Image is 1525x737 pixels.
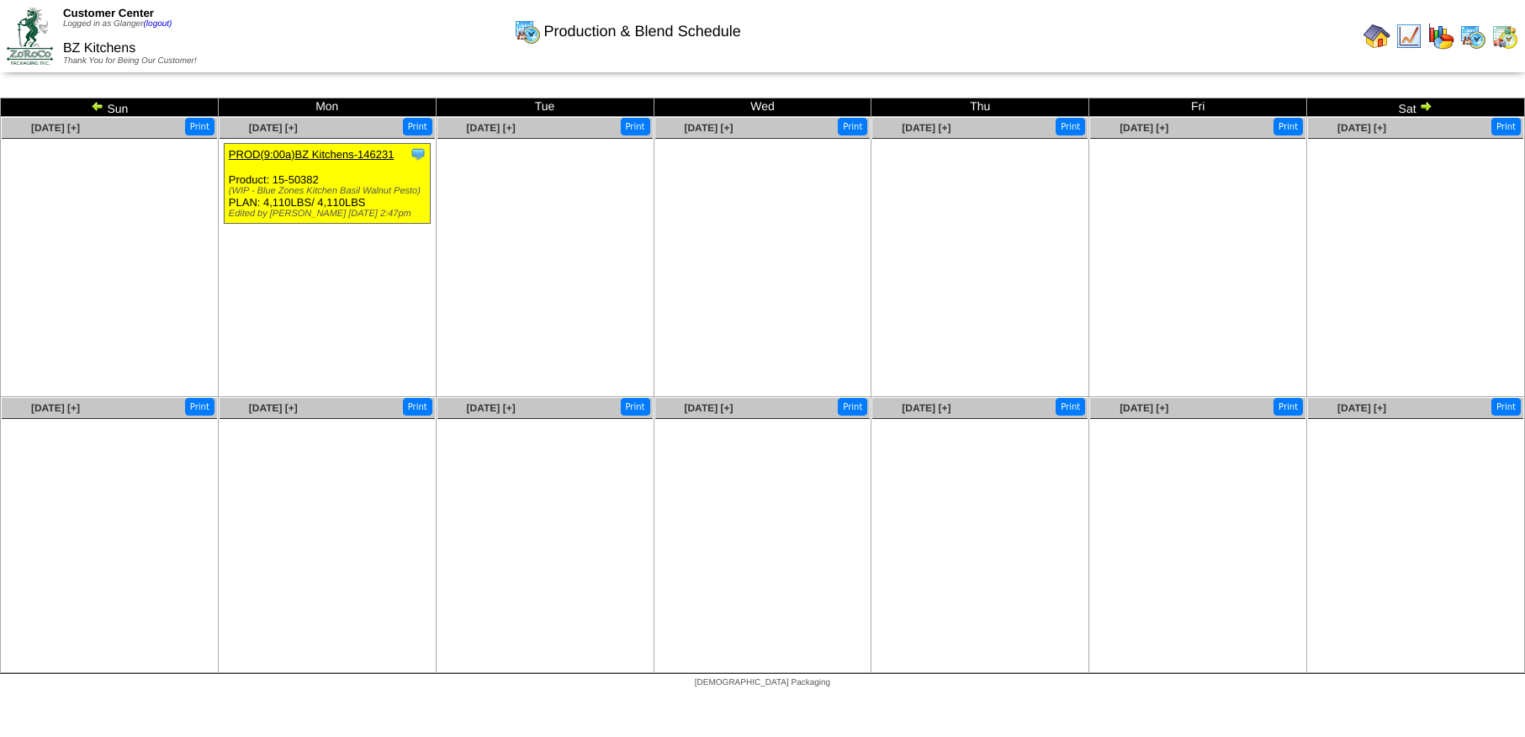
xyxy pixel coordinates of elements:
[403,398,432,416] button: Print
[695,678,830,687] span: [DEMOGRAPHIC_DATA] Packaging
[144,19,172,29] a: (logout)
[684,122,733,134] a: [DATE] [+]
[621,398,650,416] button: Print
[1,98,219,117] td: Sun
[410,146,426,162] img: Tooltip
[621,118,650,135] button: Print
[838,398,867,416] button: Print
[1120,122,1168,134] a: [DATE] [+]
[871,98,1089,117] td: Thu
[654,98,871,117] td: Wed
[1337,122,1386,134] a: [DATE] [+]
[1491,118,1521,135] button: Print
[7,8,53,64] img: ZoRoCo_Logo(Green%26Foil)%20jpg.webp
[91,99,104,113] img: arrowleft.gif
[436,98,654,117] td: Tue
[1395,23,1422,50] img: line_graph.gif
[902,122,950,134] a: [DATE] [+]
[31,122,80,134] a: [DATE] [+]
[63,56,197,66] span: Thank You for Being Our Customer!
[1056,398,1085,416] button: Print
[403,118,432,135] button: Print
[1120,402,1168,414] a: [DATE] [+]
[1491,23,1518,50] img: calendarinout.gif
[63,7,154,19] span: Customer Center
[514,18,541,45] img: calendarprod.gif
[467,122,516,134] a: [DATE] [+]
[1491,398,1521,416] button: Print
[1419,99,1432,113] img: arrowright.gif
[902,402,950,414] a: [DATE] [+]
[249,402,298,414] a: [DATE] [+]
[63,41,135,56] span: BZ Kitchens
[224,144,431,224] div: Product: 15-50382 PLAN: 4,110LBS / 4,110LBS
[1337,402,1386,414] a: [DATE] [+]
[185,118,214,135] button: Print
[31,402,80,414] a: [DATE] [+]
[229,209,431,219] div: Edited by [PERSON_NAME] [DATE] 2:47pm
[185,398,214,416] button: Print
[1459,23,1486,50] img: calendarprod.gif
[1307,98,1525,117] td: Sat
[544,23,741,40] span: Production & Blend Schedule
[684,402,733,414] a: [DATE] [+]
[1427,23,1454,50] img: graph.gif
[1363,23,1390,50] img: home.gif
[1273,398,1303,416] button: Print
[249,122,298,134] a: [DATE] [+]
[229,186,431,196] div: (WIP - Blue Zones Kitchen Basil Walnut Pesto)
[1273,118,1303,135] button: Print
[467,402,516,414] a: [DATE] [+]
[63,19,172,29] span: Logged in as Glanger
[838,118,867,135] button: Print
[1056,118,1085,135] button: Print
[229,148,394,161] a: PROD(9:00a)BZ Kitchens-146231
[1089,98,1307,117] td: Fri
[218,98,436,117] td: Mon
